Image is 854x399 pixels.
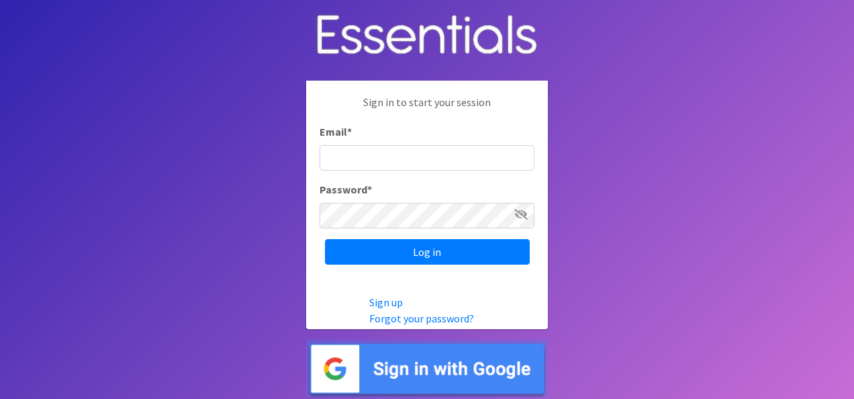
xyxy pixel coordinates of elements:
a: Forgot your password? [369,312,474,325]
abbr: required [347,125,352,138]
abbr: required [367,183,372,196]
a: Sign up [369,296,403,309]
p: Sign in to start your session [320,94,534,124]
input: Log in [325,239,530,265]
img: Human Essentials [306,1,548,71]
label: Password [320,181,372,197]
label: Email [320,124,352,140]
img: Sign in with Google [306,340,548,398]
